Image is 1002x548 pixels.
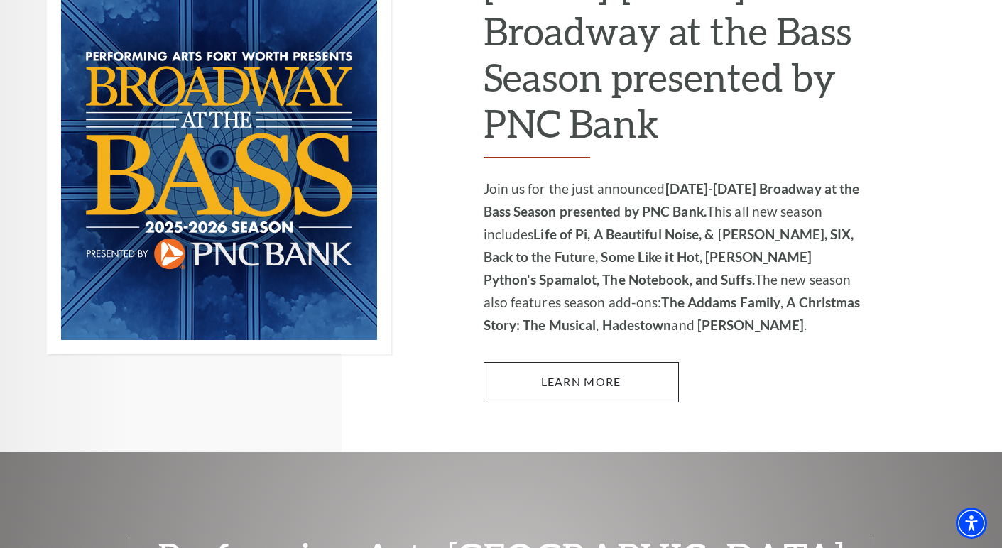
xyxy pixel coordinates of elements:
[484,177,864,336] p: Join us for the just announced This all new season includes The new season also features season a...
[484,294,861,333] strong: A Christmas Story: The Musical
[661,294,780,310] strong: The Addams Family
[697,317,804,333] strong: [PERSON_NAME]
[956,508,987,539] div: Accessibility Menu
[602,317,672,333] strong: Hadestown
[484,180,860,219] strong: [DATE]-[DATE] Broadway at the Bass Season presented by PNC Bank.
[484,362,679,402] a: Learn More 2025-2026 Broadway at the Bass Season presented by PNC Bank
[484,226,854,287] strong: Life of Pi, A Beautiful Noise, & [PERSON_NAME], SIX, Back to the Future, Some Like it Hot, [PERSO...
